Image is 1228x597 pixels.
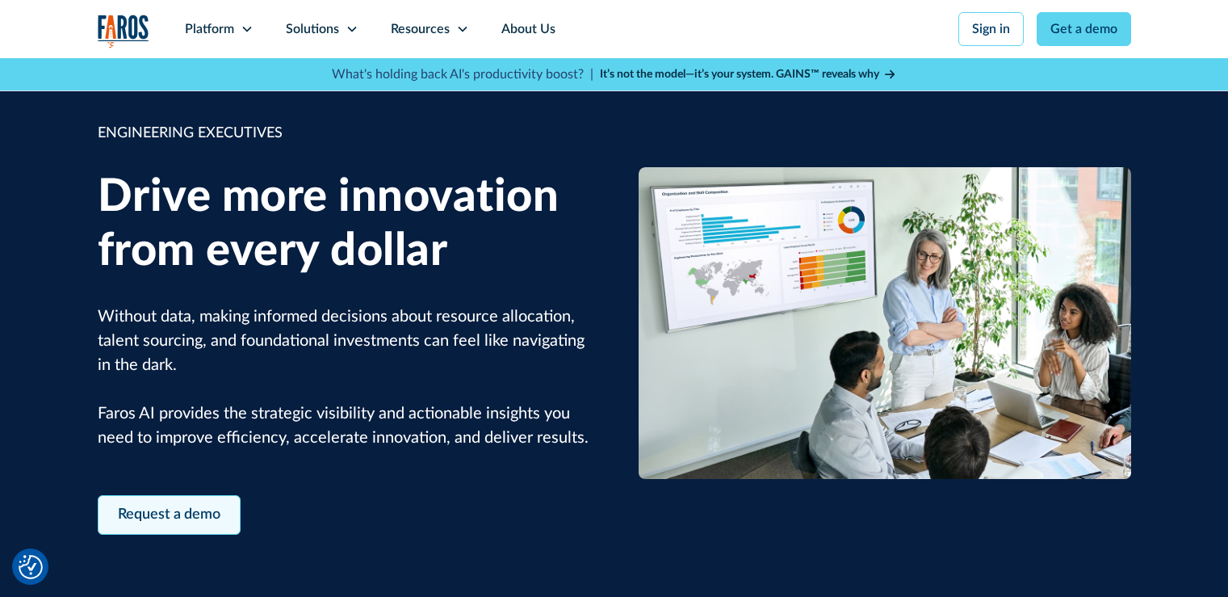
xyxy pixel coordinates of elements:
p: Without data, making informed decisions about resource allocation, talent sourcing, and foundatio... [98,305,590,450]
strong: It’s not the model—it’s your system. GAINS™ reveals why [600,69,879,80]
img: Revisit consent button [19,555,43,579]
button: Cookie Settings [19,555,43,579]
div: Solutions [286,19,339,39]
p: What's holding back AI's productivity boost? | [332,65,593,84]
a: Contact Modal [98,495,241,535]
a: home [98,15,149,48]
img: Logo of the analytics and reporting company Faros. [98,15,149,48]
a: Sign in [958,12,1024,46]
div: ENGINEERING EXECUTIVES [98,123,590,145]
a: It’s not the model—it’s your system. GAINS™ reveals why [600,66,897,83]
a: Get a demo [1037,12,1131,46]
h1: Drive more innovation from every dollar [98,170,590,279]
div: Platform [185,19,234,39]
div: Resources [391,19,450,39]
